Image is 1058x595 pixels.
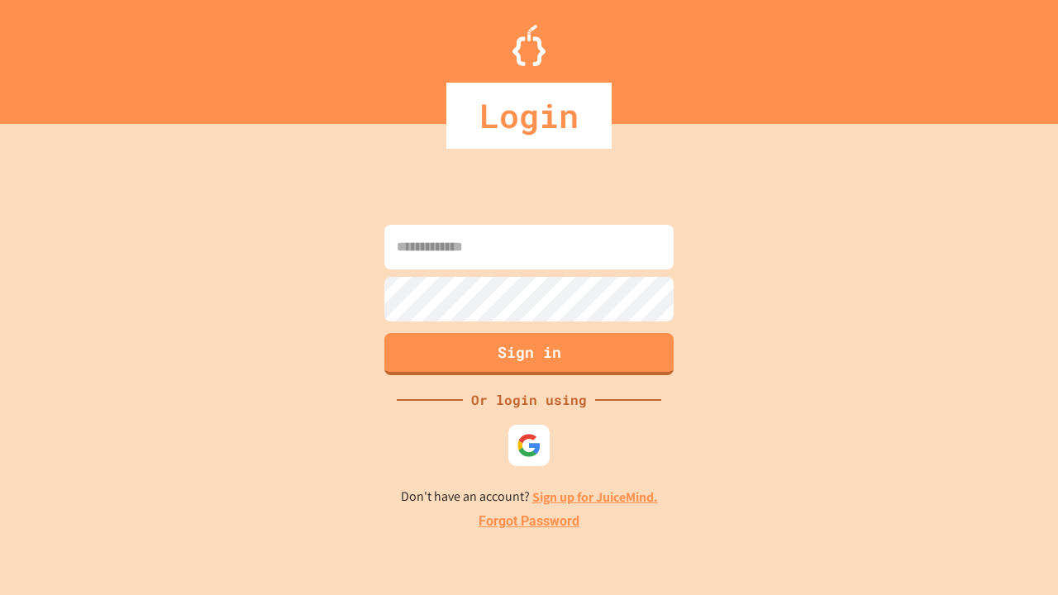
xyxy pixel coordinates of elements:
[989,529,1041,578] iframe: chat widget
[479,512,579,531] a: Forgot Password
[463,390,595,410] div: Or login using
[532,488,658,506] a: Sign up for JuiceMind.
[512,25,546,66] img: Logo.svg
[384,333,674,375] button: Sign in
[446,83,612,149] div: Login
[401,487,658,507] p: Don't have an account?
[517,433,541,458] img: google-icon.svg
